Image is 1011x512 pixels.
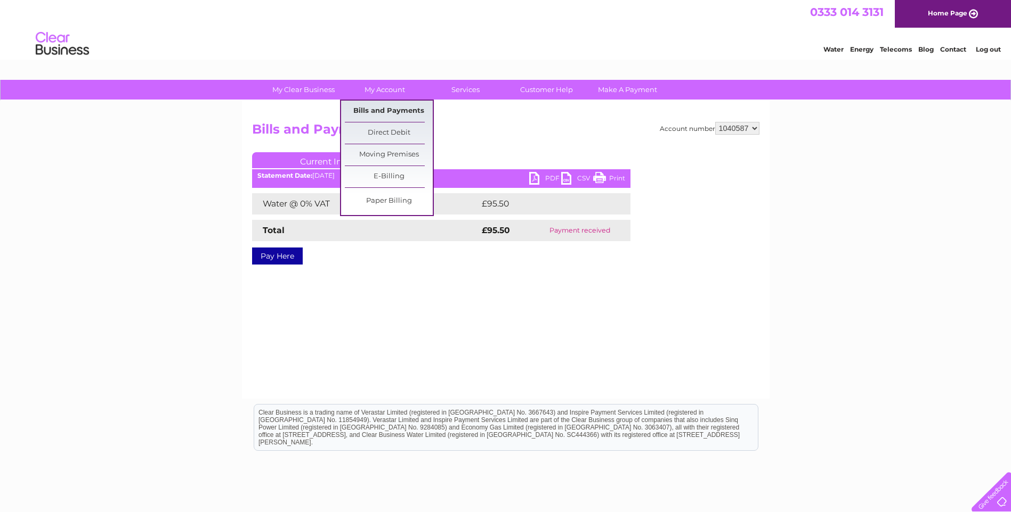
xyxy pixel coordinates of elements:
a: Current Invoice [252,152,412,168]
strong: £95.50 [482,225,510,235]
td: Payment received [530,220,630,241]
a: PDF [529,172,561,187]
div: Account number [660,122,759,135]
div: Clear Business is a trading name of Verastar Limited (registered in [GEOGRAPHIC_DATA] No. 3667643... [254,6,758,52]
a: Customer Help [503,80,591,100]
a: Water [823,45,844,53]
b: Statement Date: [257,171,312,179]
a: CSV [561,172,593,187]
td: £95.50 [479,193,609,214]
a: E-Billing [345,166,433,187]
a: Paper Billing [345,191,433,212]
a: Energy [850,45,873,53]
a: Make A Payment [584,80,672,100]
a: Moving Premises [345,144,433,166]
img: logo.png [35,28,90,60]
a: Services [422,80,509,100]
a: My Clear Business [260,80,347,100]
div: [DATE] [252,172,630,179]
a: Bills and Payments [345,101,433,122]
a: Print [593,172,625,187]
h2: Bills and Payments [252,122,759,142]
a: Direct Debit [345,122,433,144]
td: Water @ 0% VAT [252,193,479,214]
a: My Account [341,80,428,100]
a: Telecoms [880,45,912,53]
a: Blog [918,45,934,53]
a: Contact [940,45,966,53]
a: Log out [976,45,1001,53]
a: Pay Here [252,247,303,265]
strong: Total [263,225,285,235]
a: 0333 014 3131 [810,5,884,19]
